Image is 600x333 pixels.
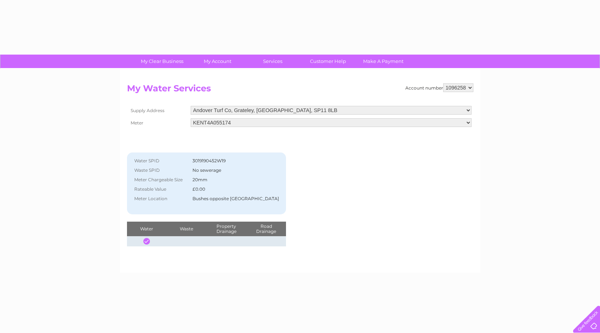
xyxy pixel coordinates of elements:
a: My Clear Business [132,55,192,68]
a: Services [243,55,303,68]
th: Water SPID [131,156,191,166]
a: My Account [187,55,247,68]
td: 20mm [191,175,281,185]
th: Water [127,222,167,236]
td: 3019190452W19 [191,156,281,166]
h2: My Water Services [127,83,473,97]
a: Make A Payment [353,55,413,68]
td: Bushes opposite [GEOGRAPHIC_DATA] [191,194,281,203]
td: £0.00 [191,185,281,194]
th: Rateable Value [131,185,191,194]
th: Waste SPID [131,166,191,175]
a: Customer Help [298,55,358,68]
div: Account number [405,83,473,92]
th: Property Drainage [206,222,246,236]
th: Waste [167,222,206,236]
th: Road Drainage [246,222,286,236]
td: No sewerage [191,166,281,175]
th: Supply Address [127,104,189,116]
th: Meter [127,116,189,129]
th: Meter Chargeable Size [131,175,191,185]
th: Meter Location [131,194,191,203]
